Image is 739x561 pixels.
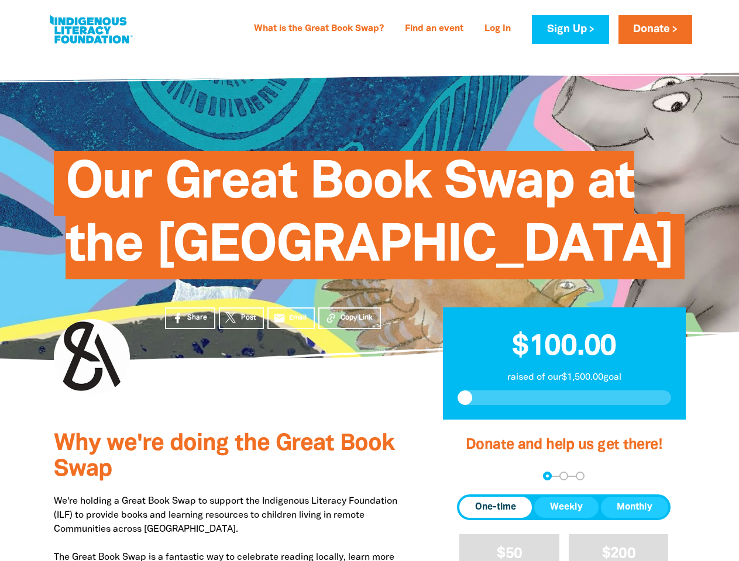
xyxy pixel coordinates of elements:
[497,547,522,560] span: $50
[341,313,373,323] span: Copy Link
[247,20,391,39] a: What is the Great Book Swap?
[318,307,381,329] button: Copy Link
[543,472,552,480] button: Navigate to step 1 of 3 to enter your donation amount
[54,433,394,480] span: Why we're doing the Great Book Swap
[466,438,662,452] span: Donate and help us get there!
[398,20,470,39] a: Find an event
[459,497,532,518] button: One-time
[267,307,315,329] a: emailEmail
[241,313,256,323] span: Post
[602,547,635,560] span: $200
[273,312,286,324] i: email
[534,497,599,518] button: Weekly
[475,500,516,514] span: One-time
[550,500,583,514] span: Weekly
[289,313,307,323] span: Email
[165,307,215,329] a: Share
[458,370,671,385] p: raised of our $1,500.00 goal
[532,15,609,44] a: Sign Up
[618,15,692,44] a: Donate
[512,334,616,361] span: $100.00
[66,160,673,279] span: Our Great Book Swap at the [GEOGRAPHIC_DATA]
[187,313,207,323] span: Share
[477,20,518,39] a: Log In
[617,500,652,514] span: Monthly
[559,472,568,480] button: Navigate to step 2 of 3 to enter your details
[219,307,264,329] a: Post
[457,494,671,520] div: Donation frequency
[601,497,668,518] button: Monthly
[576,472,585,480] button: Navigate to step 3 of 3 to enter your payment details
